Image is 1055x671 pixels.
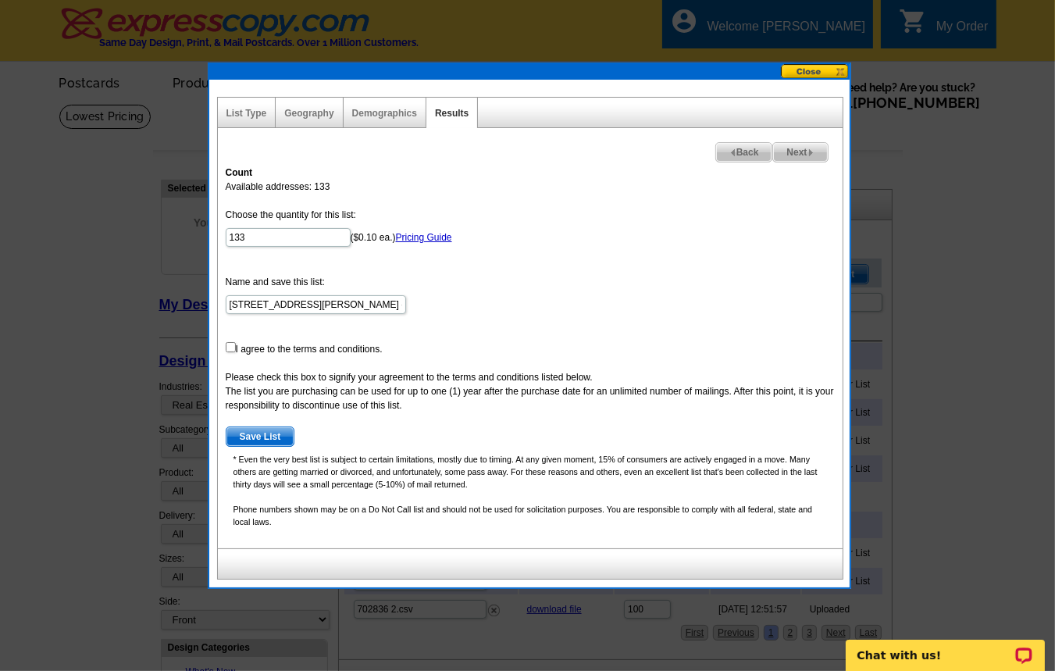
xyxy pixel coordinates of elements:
div: Available addresses: 133 [218,158,843,548]
strong: Count [226,167,253,178]
span: Back [716,143,772,162]
img: button-next-arrow-gray.png [807,149,814,156]
p: Phone numbers shown may be on a Do Not Call list and should not be used for solicitation purposes... [226,503,835,528]
a: Results [435,108,469,119]
div: Please check this box to signify your agreement to the terms and conditions listed below. The lis... [226,370,835,412]
span: Save List [226,427,294,446]
a: Geography [284,108,333,119]
a: Next [772,142,828,162]
a: Back [715,142,773,162]
button: Save List [226,427,295,447]
a: List Type [226,108,267,119]
img: button-prev-arrow-gray.png [729,149,736,156]
a: Demographics [352,108,417,119]
a: Pricing Guide [396,232,452,243]
iframe: LiveChat chat widget [836,622,1055,671]
p: * Even the very best list is subject to certain limitations, mostly due to timing. At any given m... [226,453,835,491]
label: Choose the quantity for this list: [226,208,356,222]
span: Next [773,143,827,162]
form: ($0.10 ea.) I agree to the terms and conditions. [226,208,835,447]
label: Name and save this list: [226,275,325,289]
